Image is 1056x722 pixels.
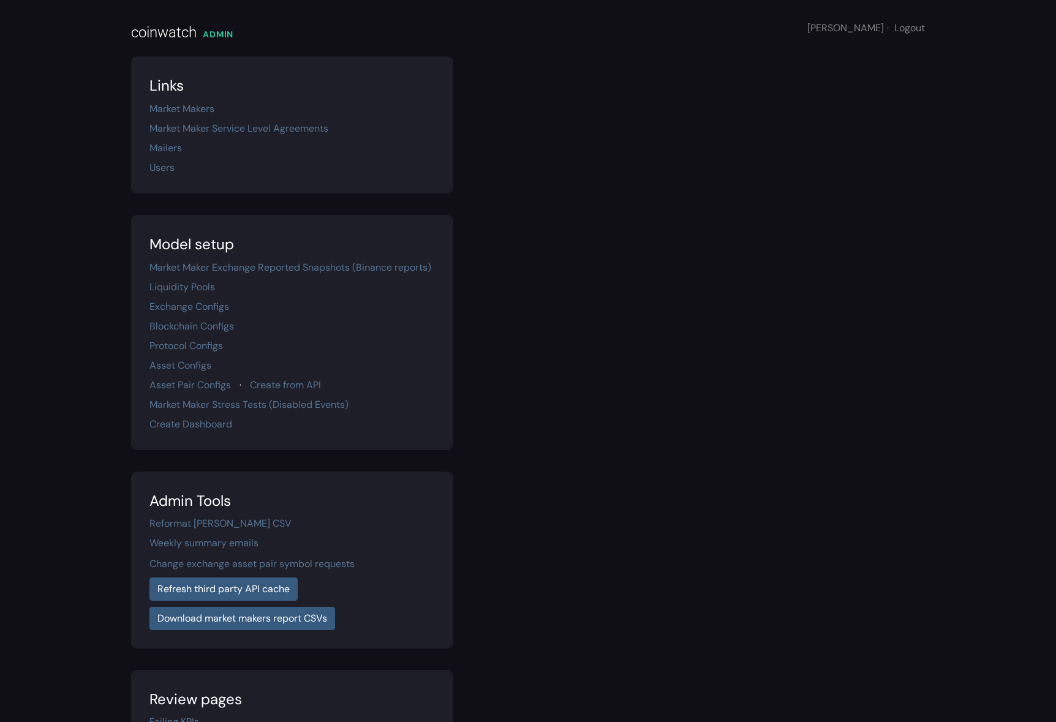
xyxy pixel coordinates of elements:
a: Market Makers [149,102,214,115]
div: Model setup [149,233,435,255]
a: Market Maker Exchange Reported Snapshots (Binance reports) [149,261,431,274]
span: · [887,21,889,34]
a: Download market makers report CSVs [149,607,335,630]
div: [PERSON_NAME] [807,21,925,36]
a: Create from API [250,378,321,391]
a: Asset Configs [149,359,211,372]
a: Blockchain Configs [149,320,234,333]
div: ADMIN [203,28,233,41]
div: coinwatch [131,21,197,43]
div: Links [149,75,435,97]
a: Liquidity Pools [149,280,215,293]
a: Protocol Configs [149,339,223,352]
a: Market Maker Stress Tests (Disabled Events) [149,398,349,411]
a: Change exchange asset pair symbol requests [149,557,355,570]
a: Asset Pair Configs [149,378,231,391]
div: Admin Tools [149,490,435,512]
a: Create Dashboard [149,418,232,431]
a: Users [149,161,175,174]
a: Mailers [149,141,182,154]
a: Weekly summary emails [149,536,258,549]
a: Logout [894,21,925,34]
a: Reformat [PERSON_NAME] CSV [149,517,292,530]
a: Market Maker Service Level Agreements [149,122,328,135]
a: Exchange Configs [149,300,229,313]
div: Review pages [149,688,435,710]
a: Refresh third party API cache [149,577,298,601]
span: · [239,378,241,391]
